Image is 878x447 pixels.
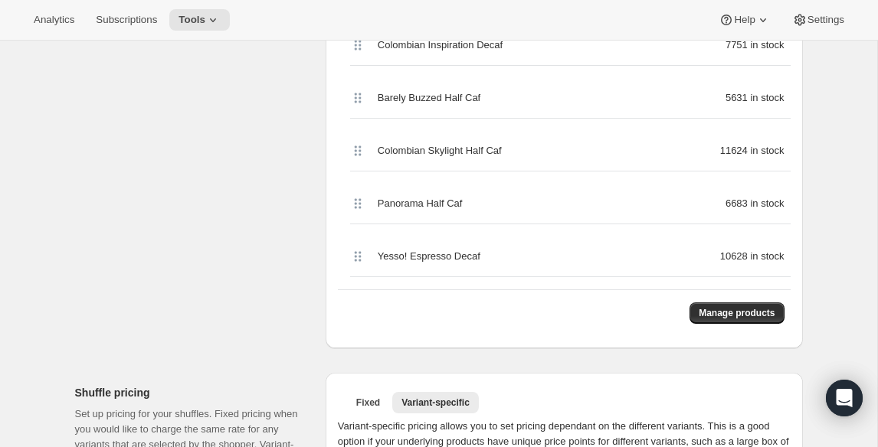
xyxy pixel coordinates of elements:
[587,38,790,53] div: 7751 in stock
[87,9,166,31] button: Subscriptions
[587,143,790,158] div: 11624 in stock
[587,90,790,106] div: 5631 in stock
[709,9,779,31] button: Help
[25,9,84,31] button: Analytics
[378,249,480,264] span: Yesso! Espresso Decaf
[169,9,230,31] button: Tools
[587,249,790,264] div: 10628 in stock
[587,196,790,211] div: 6683 in stock
[826,380,863,416] div: Open Intercom Messenger
[808,14,844,26] span: Settings
[690,302,784,324] button: Manage products
[179,14,205,26] span: Tools
[356,396,380,409] span: Fixed
[401,396,470,409] span: Variant-specific
[783,9,853,31] button: Settings
[34,14,74,26] span: Analytics
[96,14,157,26] span: Subscriptions
[378,90,480,106] span: Barely Buzzed Half Caf
[378,38,503,53] span: Colombian Inspiration Decaf
[734,14,755,26] span: Help
[699,307,775,319] span: Manage products
[378,196,463,211] span: Panorama Half Caf
[378,143,502,158] span: Colombian Skylight Half Caf
[75,385,301,400] h2: Shuffle pricing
